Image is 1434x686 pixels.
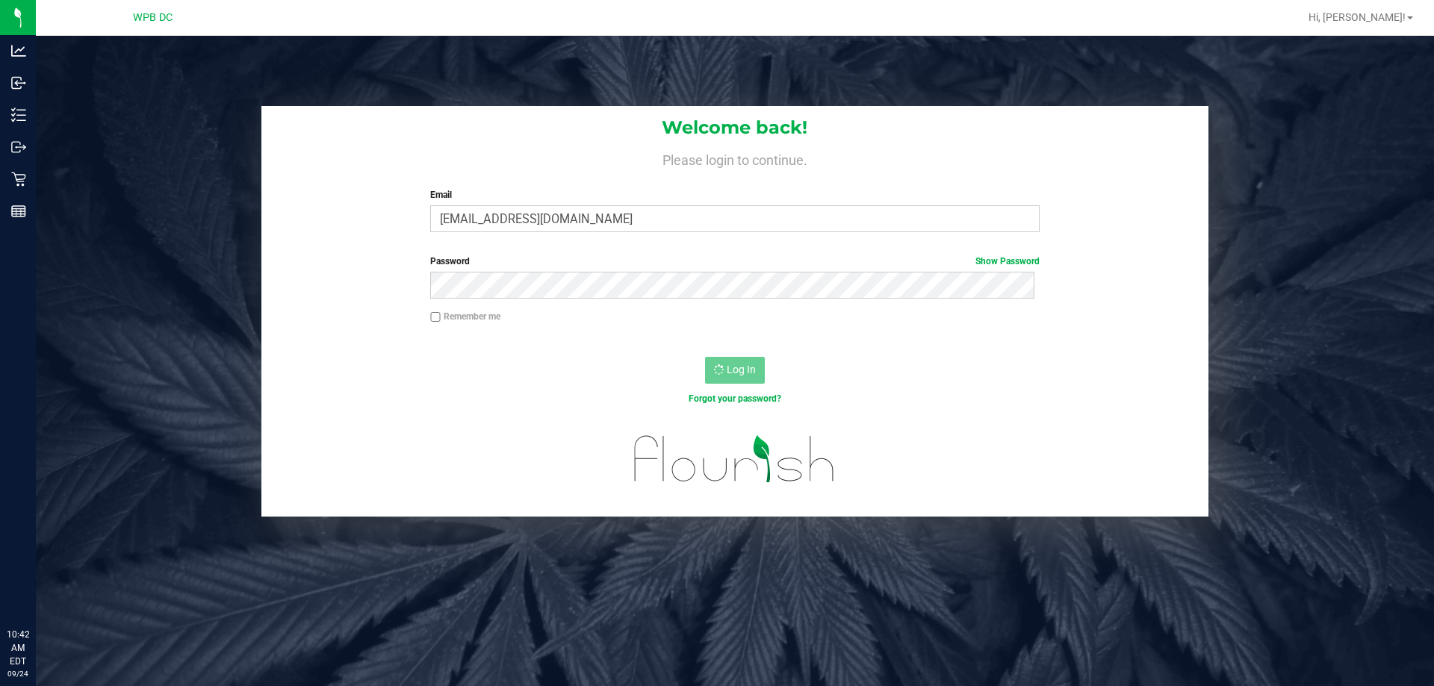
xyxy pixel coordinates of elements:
[261,149,1208,167] h4: Please login to continue.
[7,628,29,668] p: 10:42 AM EDT
[11,172,26,187] inline-svg: Retail
[430,310,500,323] label: Remember me
[11,43,26,58] inline-svg: Analytics
[11,75,26,90] inline-svg: Inbound
[11,140,26,155] inline-svg: Outbound
[1309,11,1406,23] span: Hi, [PERSON_NAME]!
[11,107,26,122] inline-svg: Inventory
[11,204,26,219] inline-svg: Reports
[261,118,1208,137] h1: Welcome back!
[975,256,1040,266] a: Show Password
[7,668,29,679] p: 09/24
[133,11,173,24] span: WPB DC
[616,421,853,497] img: flourish_logo.svg
[430,312,441,322] input: Remember me
[430,188,1039,202] label: Email
[430,256,470,266] span: Password
[705,357,765,384] button: Log In
[689,393,781,404] a: Forgot your password?
[727,364,756,375] span: Log In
